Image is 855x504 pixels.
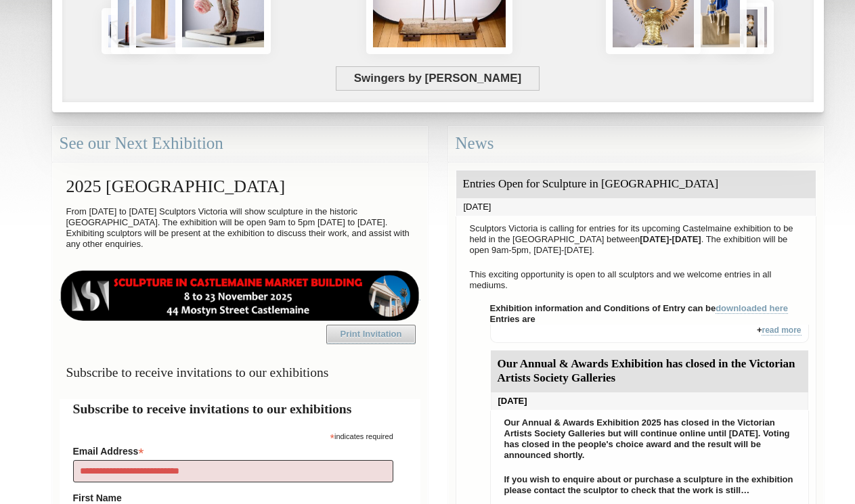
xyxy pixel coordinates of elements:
h2: Subscribe to receive invitations to our exhibitions [73,399,407,419]
p: Our Annual & Awards Exhibition 2025 has closed in the Victorian Artists Society Galleries but wil... [498,414,802,464]
div: News [448,126,824,162]
a: downloaded here [716,303,788,314]
div: See our Next Exhibition [52,126,428,162]
p: Sculptors Victoria is calling for entries for its upcoming Castelmaine exhibition to be held in t... [463,220,809,259]
h3: Subscribe to receive invitations to our exhibitions [60,359,420,386]
p: From [DATE] to [DATE] Sculptors Victoria will show sculpture in the historic [GEOGRAPHIC_DATA]. T... [60,203,420,253]
p: If you wish to enquire about or purchase a sculpture in the exhibition please contact the sculpto... [498,471,802,499]
div: [DATE] [491,392,808,410]
label: First Name [73,492,393,503]
a: read more [762,325,801,336]
a: Print Invitation [326,325,416,344]
label: Email Address [73,442,393,458]
div: Entries Open for Sculpture in [GEOGRAPHIC_DATA] [456,170,816,198]
div: + [490,325,809,343]
span: Swingers by [PERSON_NAME] [336,66,540,91]
div: [DATE] [456,198,816,216]
div: indicates required [73,429,393,442]
div: Our Annual & Awards Exhibition has closed in the Victorian Artists Society Galleries [491,350,808,392]
strong: Exhibition information and Conditions of Entry can be [490,303,789,314]
img: castlemaine-ldrbd25v2.png [60,271,420,321]
strong: [DATE]-[DATE] [640,234,701,244]
h2: 2025 [GEOGRAPHIC_DATA] [60,170,420,203]
p: This exciting opportunity is open to all sculptors and we welcome entries in all mediums. [463,266,809,294]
